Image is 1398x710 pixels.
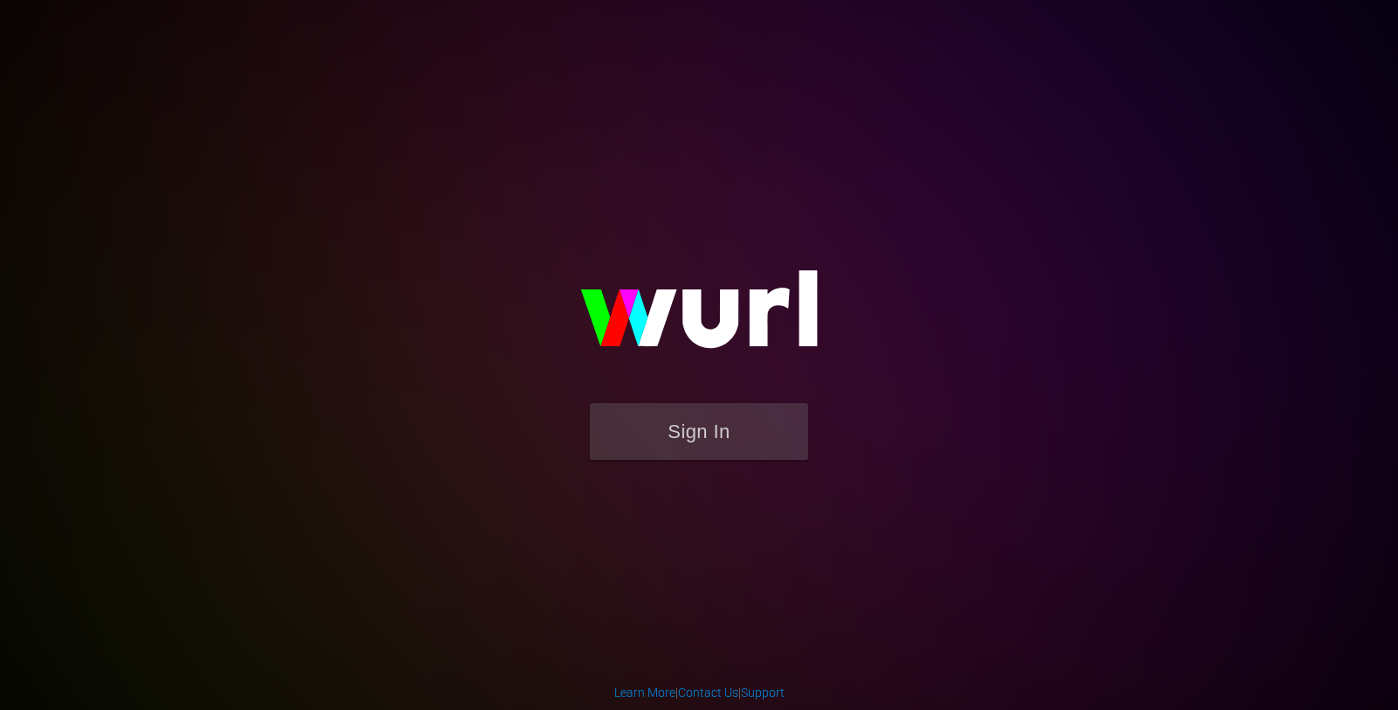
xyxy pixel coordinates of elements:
[741,686,785,700] a: Support
[614,686,675,700] a: Learn More
[590,403,808,460] button: Sign In
[678,686,738,700] a: Contact Us
[614,684,785,701] div: | |
[524,233,874,402] img: wurl-logo-on-black-223613ac3d8ba8fe6dc639794a292ebdb59501304c7dfd60c99c58986ef67473.svg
